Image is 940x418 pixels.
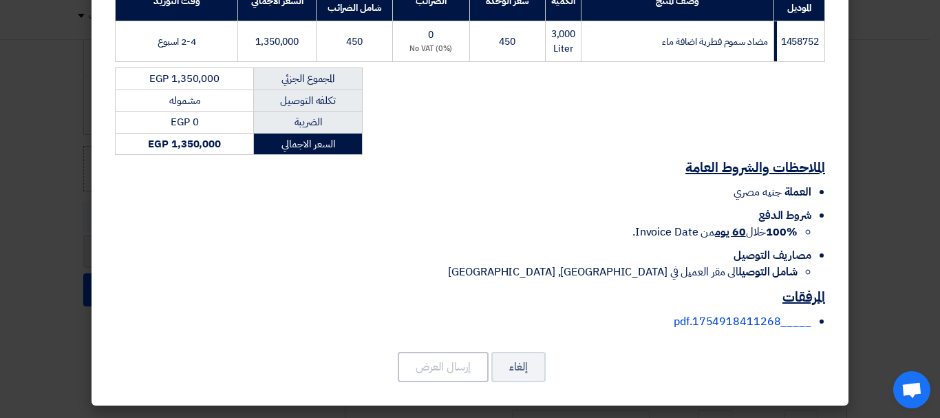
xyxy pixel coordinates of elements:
[169,93,200,108] span: مشموله
[346,34,363,49] span: 450
[115,264,798,280] li: الى مقر العميل في [GEOGRAPHIC_DATA], [GEOGRAPHIC_DATA]
[491,352,546,382] button: إلغاء
[254,133,363,155] td: السعر الاجمالي
[674,313,811,330] a: _____1754918411268.pdf
[773,21,824,62] td: 1458752
[398,352,489,382] button: إرسال العرض
[893,371,930,408] a: Open chat
[738,264,798,280] strong: شامل التوصيل
[158,34,196,49] span: 2-4 اسبوع
[254,112,363,134] td: الضريبة
[734,247,811,264] span: مصاريف التوصيل
[499,34,515,49] span: 450
[632,224,798,240] span: خلال من Invoice Date.
[254,90,363,112] td: تكلفه التوصيل
[782,286,825,307] u: المرفقات
[551,27,576,56] span: 3,000 Liter
[428,28,434,42] span: 0
[662,34,768,49] span: مضاد سموم فطرية اضافة ماء
[758,207,811,224] span: شروط الدفع
[685,157,825,178] u: الملاحظات والشروط العامة
[398,43,463,55] div: (0%) No VAT
[715,224,745,240] u: 60 يوم
[766,224,798,240] strong: 100%
[255,34,299,49] span: 1,350,000
[148,136,221,151] strong: EGP 1,350,000
[784,184,811,200] span: العملة
[734,184,781,200] span: جنيه مصري
[116,68,254,90] td: EGP 1,350,000
[171,114,199,129] span: EGP 0
[254,68,363,90] td: المجموع الجزئي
